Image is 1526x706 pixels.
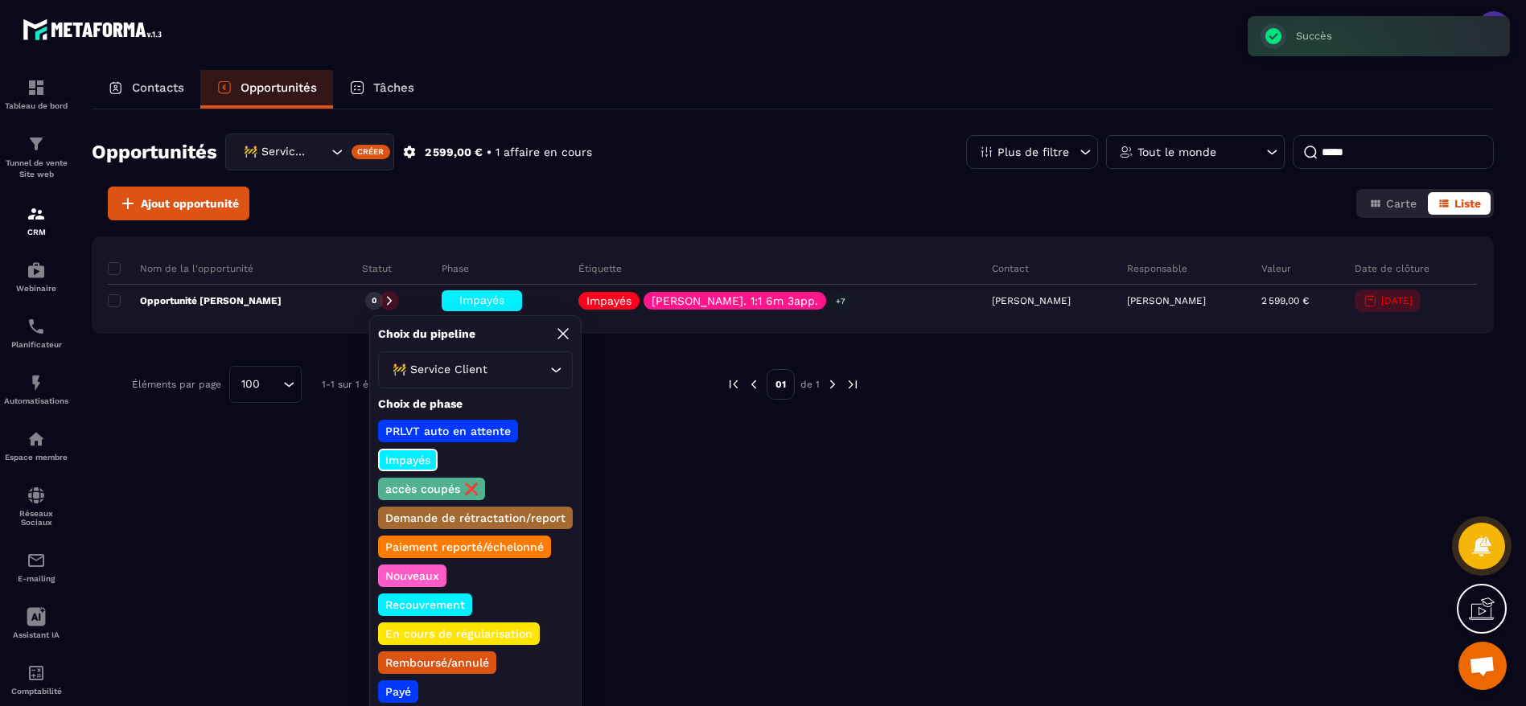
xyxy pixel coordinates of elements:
[383,510,568,526] p: Demande de rétractation/report
[1386,197,1417,210] span: Carte
[352,145,391,159] div: Créer
[27,78,46,97] img: formation
[4,66,68,122] a: formationformationTableau de bord
[27,551,46,570] img: email
[27,663,46,683] img: accountant
[4,574,68,583] p: E-mailing
[383,539,546,555] p: Paiement reporté/échelonné
[378,351,573,388] div: Search for option
[383,423,513,439] p: PRLVT auto en attente
[108,294,282,307] p: Opportunité [PERSON_NAME]
[4,539,68,595] a: emailemailE-mailing
[4,687,68,696] p: Comptabilité
[132,379,221,390] p: Éléments par page
[800,378,820,391] p: de 1
[442,262,469,275] p: Phase
[132,80,184,95] p: Contacts
[491,361,546,379] input: Search for option
[27,429,46,449] img: automations
[4,192,68,248] a: formationformationCRM
[200,70,333,109] a: Opportunités
[378,396,573,412] p: Choix de phase
[333,70,430,109] a: Tâches
[362,262,392,275] p: Statut
[459,293,504,306] span: Impayés
[4,340,68,349] p: Planificateur
[726,377,741,392] img: prev
[4,101,68,110] p: Tableau de bord
[652,295,818,306] p: [PERSON_NAME]. 1:1 6m 3app.
[240,143,311,161] span: 🚧 Service Client
[141,195,239,211] span: Ajout opportunité
[23,14,167,44] img: logo
[225,133,394,170] div: Search for option
[496,145,592,160] p: 1 affaire en cours
[27,317,46,336] img: scheduler
[825,377,840,392] img: next
[373,80,414,95] p: Tâches
[1359,192,1426,215] button: Carte
[1127,262,1187,275] p: Responsable
[4,284,68,293] p: Webinaire
[425,145,483,160] p: 2 599,00 €
[845,377,860,392] img: next
[586,295,631,306] p: Impayés
[27,261,46,280] img: automations
[27,373,46,392] img: automations
[1458,642,1507,690] div: Ouvrir le chat
[108,262,253,275] p: Nom de la l'opportunité
[378,326,475,342] p: Choix du pipeline
[4,361,68,417] a: automationsautomationsAutomatisations
[1127,295,1206,306] p: [PERSON_NAME]
[4,595,68,651] a: Assistant IA
[1355,262,1429,275] p: Date de clôture
[4,509,68,527] p: Réseaux Sociaux
[383,683,413,700] p: Payé
[27,486,46,505] img: social-network
[108,187,249,220] button: Ajout opportunité
[4,305,68,361] a: schedulerschedulerPlanificateur
[1428,192,1491,215] button: Liste
[241,80,317,95] p: Opportunités
[27,204,46,224] img: formation
[830,293,851,310] p: +7
[4,474,68,539] a: social-networksocial-networkRéseaux Sociaux
[1381,295,1413,306] p: [DATE]
[92,136,217,168] h2: Opportunités
[4,396,68,405] p: Automatisations
[1261,295,1309,306] p: 2 599,00 €
[372,295,376,306] p: 0
[389,361,491,379] span: 🚧 Service Client
[383,568,442,584] p: Nouveaux
[4,122,68,192] a: formationformationTunnel de vente Site web
[992,262,1029,275] p: Contact
[4,228,68,236] p: CRM
[997,146,1069,158] p: Plus de filtre
[747,377,761,392] img: prev
[487,145,492,160] p: •
[1261,262,1291,275] p: Valeur
[4,453,68,462] p: Espace membre
[4,630,68,639] p: Assistant IA
[322,379,406,390] p: 1-1 sur 1 éléments
[383,597,467,613] p: Recouvrement
[27,134,46,154] img: formation
[229,366,302,403] div: Search for option
[578,262,622,275] p: Étiquette
[92,70,200,109] a: Contacts
[1137,146,1216,158] p: Tout le monde
[383,481,480,497] p: accès coupés ❌
[383,452,433,468] p: Impayés
[4,417,68,474] a: automationsautomationsEspace membre
[265,376,279,393] input: Search for option
[767,369,795,400] p: 01
[1454,197,1481,210] span: Liste
[4,158,68,180] p: Tunnel de vente Site web
[383,626,535,642] p: En cours de régularisation
[311,143,327,161] input: Search for option
[4,248,68,305] a: automationsautomationsWebinaire
[383,655,492,671] p: Remboursé/annulé
[236,376,265,393] span: 100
